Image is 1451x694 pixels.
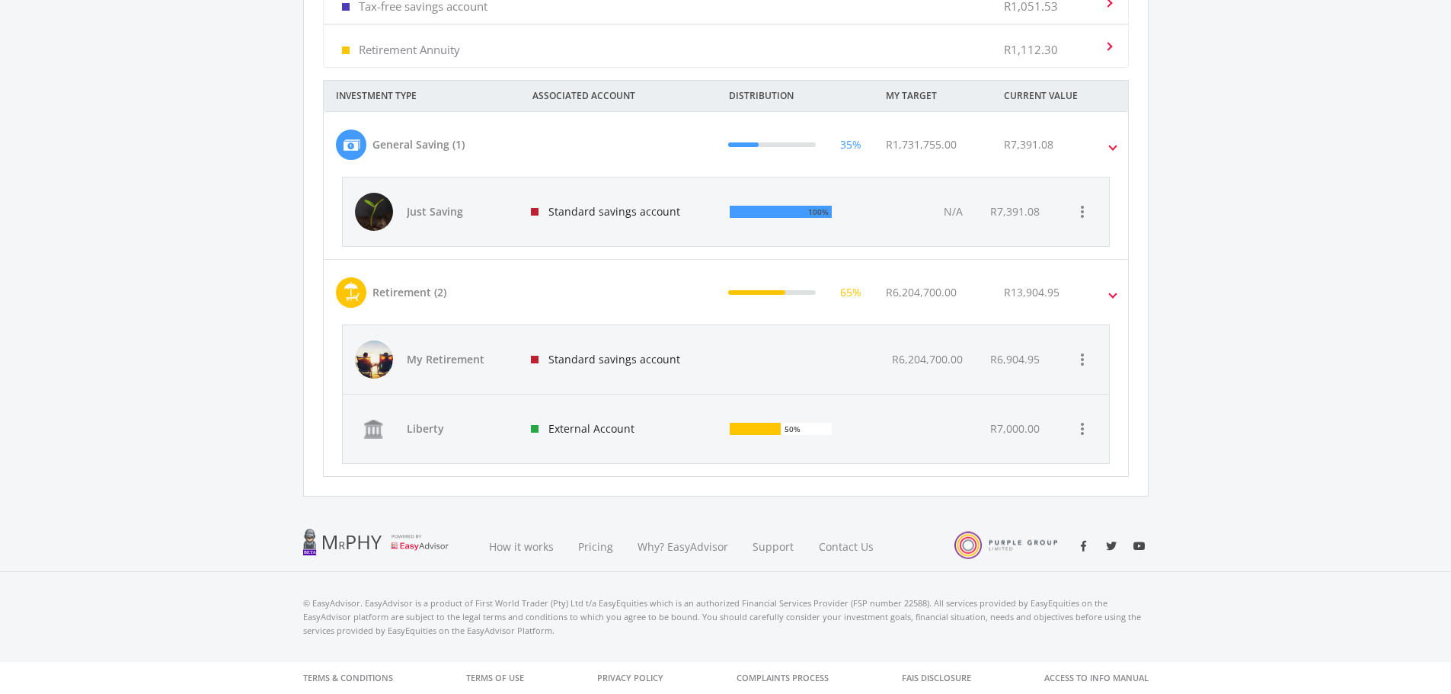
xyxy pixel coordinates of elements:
[324,112,1128,177] mat-expansion-panel-header: General Saving (1) 35% R1,731,755.00 R7,391.08
[1067,344,1098,375] button: more_vert
[303,596,1149,638] p: © EasyAdvisor. EasyAdvisor is a product of First World Trader (Pty) Ltd t/a EasyEquities which is...
[597,662,663,694] a: Privacy Policy
[992,81,1149,111] div: CURRENT VALUE
[990,204,1040,219] div: R7,391.08
[944,204,963,219] span: N/A
[372,284,446,300] div: Retirement (2)
[372,136,465,152] div: General Saving (1)
[566,521,625,572] a: Pricing
[840,136,861,152] div: 35%
[625,521,740,572] a: Why? EasyAdvisor
[892,352,963,366] span: R6,204,700.00
[1044,662,1149,694] a: Access to Info Manual
[324,325,1128,476] div: Retirement (2) 65% R6,204,700.00 R13,904.95
[886,285,957,299] span: R6,204,700.00
[1067,414,1098,444] button: more_vert
[407,352,513,367] span: My Retirement
[477,521,566,572] a: How it works
[519,177,718,246] div: Standard savings account
[324,81,520,111] div: INVESTMENT TYPE
[324,260,1128,325] mat-expansion-panel-header: Retirement (2) 65% R6,204,700.00 R13,904.95
[520,81,717,111] div: ASSOCIATED ACCOUNT
[407,204,513,219] span: Just Saving
[717,81,874,111] div: DISTRIBUTION
[466,662,524,694] a: Terms of Use
[740,521,807,572] a: Support
[1073,203,1091,221] i: more_vert
[902,662,971,694] a: FAIS Disclosure
[1073,420,1091,438] i: more_vert
[1004,284,1059,300] div: R13,904.95
[781,421,801,437] div: 50%
[990,352,1040,367] div: R6,904.95
[407,421,513,437] span: Liberty
[324,177,1128,259] div: General Saving (1) 35% R1,731,755.00 R7,391.08
[324,25,1128,67] mat-expansion-panel-header: Retirement Annuity R1,112.30
[874,81,992,111] div: MY TARGET
[737,662,829,694] a: Complaints Process
[807,521,887,572] a: Contact Us
[303,662,393,694] a: Terms & Conditions
[519,395,718,463] div: External Account
[990,421,1040,437] div: R7,000.00
[840,284,861,300] div: 65%
[1004,136,1053,152] div: R7,391.08
[1073,350,1091,369] i: more_vert
[359,42,460,57] p: Retirement Annuity
[886,137,957,152] span: R1,731,755.00
[1004,42,1058,57] p: R1,112.30
[804,204,829,219] div: 100%
[519,325,718,394] div: Standard savings account
[1067,197,1098,227] button: more_vert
